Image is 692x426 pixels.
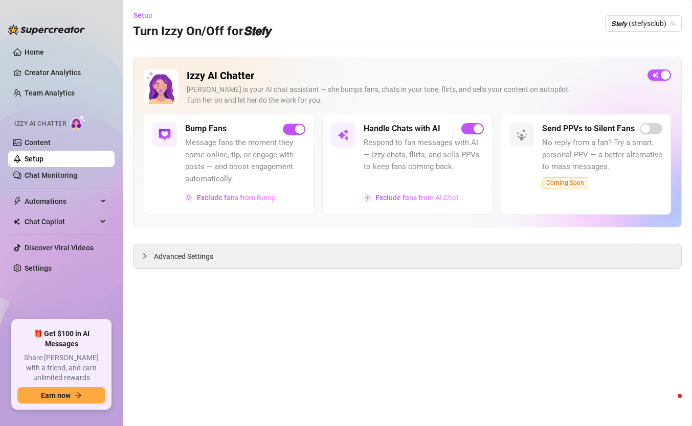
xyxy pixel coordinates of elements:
img: AI Chatter [70,115,86,130]
h3: Turn Izzy On/Off for 𝙎𝙩𝙚𝙛𝙮 [133,23,271,40]
a: Team Analytics [25,89,75,97]
span: Earn now [41,391,71,399]
span: collapsed [142,253,148,259]
a: Discover Viral Videos [25,244,94,252]
button: Setup [133,7,161,23]
span: thunderbolt [13,197,21,205]
span: Share [PERSON_NAME] with a friend, and earn unlimited rewards [17,353,105,383]
a: Settings [25,264,52,272]
span: Automations [25,193,97,209]
a: Creator Analytics [25,64,106,81]
span: Advanced Settings [154,251,213,262]
a: Content [25,138,51,147]
div: [PERSON_NAME] is your AI chat assistant — she bumps fans, chats in your tone, flirts, and sells y... [187,84,639,106]
img: svg%3e [337,129,349,141]
h5: Handle Chats with AI [364,123,440,135]
img: svg%3e [364,194,371,201]
iframe: Intercom live chat [657,391,682,416]
span: Exclude fans from Bump [197,194,276,202]
img: Chat Copilot [13,218,20,225]
span: No reply from a fan? Try a smart, personal PPV — a better alternative to mass messages. [542,137,662,173]
span: 🎁 Get $100 in AI Messages [17,329,105,349]
span: Izzy AI Chatter [14,119,66,129]
span: team [670,20,676,27]
img: svg%3e [159,129,171,141]
h5: Send PPVs to Silent Fans [542,123,635,135]
span: Respond to fan messages with AI — Izzy chats, flirts, and sells PPVs to keep fans coming back. [364,137,484,173]
h2: Izzy AI Chatter [187,69,639,82]
div: collapsed [142,250,154,262]
span: arrow-right [75,392,82,399]
span: Chat Copilot [25,214,97,230]
img: svg%3e [186,194,193,201]
a: Chat Monitoring [25,171,77,179]
span: Message fans the moment they come online, tip, or engage with posts — and boost engagement automa... [185,137,305,185]
span: Setup [133,11,152,19]
a: Setup [25,155,43,163]
span: Exclude fans from AI Chat [375,194,459,202]
span: Coming Soon [542,177,588,188]
a: Home [25,48,44,56]
span: 𝙎𝙩𝙚𝙛𝙮 (stefysclub) [611,16,676,31]
img: Izzy AI Chatter [144,69,178,104]
h5: Bump Fans [185,123,227,135]
img: logo-BBDzfeDw.svg [8,25,85,35]
button: Exclude fans from Bump [185,190,276,206]
button: Earn nowarrow-right [17,387,105,404]
button: Exclude fans from AI Chat [364,190,459,206]
img: svg%3e [516,129,528,141]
